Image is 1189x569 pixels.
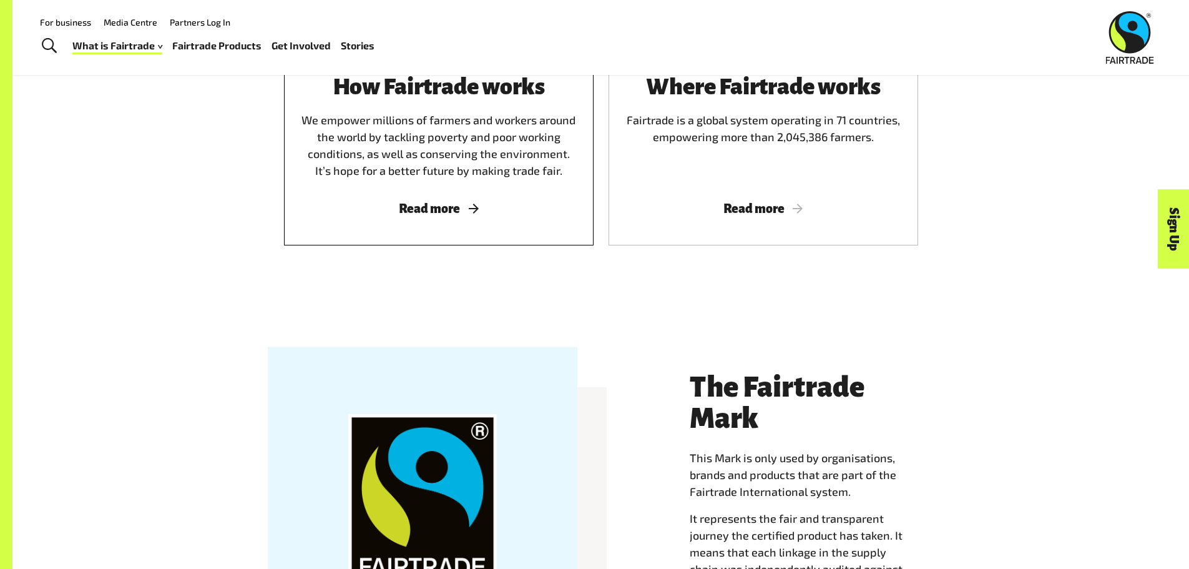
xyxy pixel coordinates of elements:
a: Media Centre [104,17,157,27]
span: Read more [299,202,579,215]
h3: How Fairtrade works [299,74,579,99]
a: For business [40,17,91,27]
h3: The Fairtrade Mark [690,372,934,434]
img: Fairtrade Australia New Zealand logo [1106,11,1154,64]
a: Partners Log In [170,17,230,27]
p: This Mark is only used by organisations, brands and products that are part of the Fairtrade Inter... [690,450,934,500]
a: Fairtrade Products [172,37,262,55]
a: Get Involved [272,37,331,55]
h3: Where Fairtrade works [624,74,903,99]
div: Fairtrade is a global system operating in 71 countries, empowering more than 2,045,386 farmers. [624,74,903,179]
div: We empower millions of farmers and workers around the world by tackling poverty and poor working ... [299,74,579,179]
a: Stories [341,37,374,55]
a: Toggle Search [34,31,64,62]
span: Read more [624,202,903,215]
a: What is Fairtrade [72,37,162,55]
